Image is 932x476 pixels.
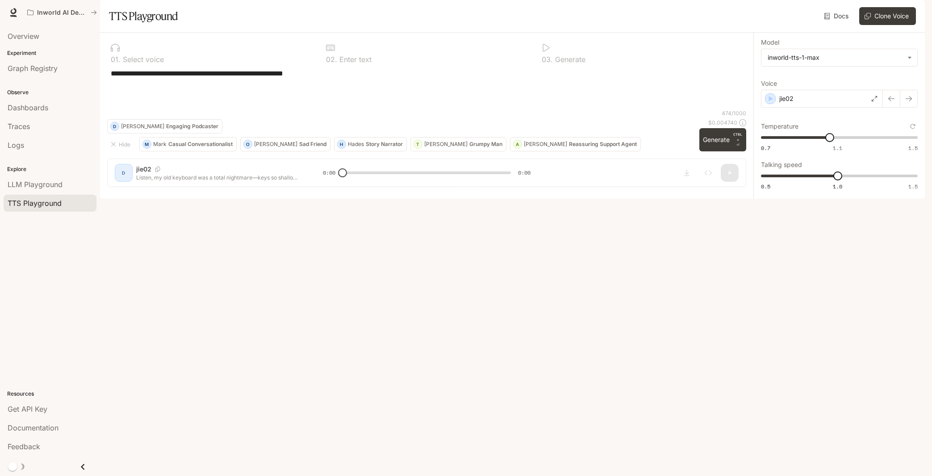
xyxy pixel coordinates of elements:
[168,142,233,147] p: Casual Conversationalist
[908,144,918,152] span: 1.5
[326,56,337,63] p: 0 2 .
[111,56,121,63] p: 0 1 .
[524,142,567,147] p: [PERSON_NAME]
[761,144,770,152] span: 0.7
[143,137,151,151] div: M
[166,124,218,129] p: Engaging Podcaster
[553,56,585,63] p: Generate
[139,137,237,151] button: MMarkCasual Conversationalist
[107,137,136,151] button: Hide
[908,183,918,190] span: 1.5
[514,137,522,151] div: A
[244,137,252,151] div: O
[833,183,842,190] span: 1.0
[761,183,770,190] span: 0.5
[121,56,164,63] p: Select voice
[779,94,794,103] p: jie02
[37,9,87,17] p: Inworld AI Demos
[111,119,119,134] div: D
[510,137,641,151] button: A[PERSON_NAME]Reassuring Support Agent
[833,144,842,152] span: 1.1
[768,53,903,62] div: inworld-tts-1-max
[733,132,743,148] p: ⏎
[761,123,798,129] p: Temperature
[107,119,222,134] button: D[PERSON_NAME]Engaging Podcaster
[469,142,502,147] p: Grumpy Man
[254,142,297,147] p: [PERSON_NAME]
[414,137,422,151] div: T
[240,137,330,151] button: O[PERSON_NAME]Sad Friend
[334,137,407,151] button: HHadesStory Narrator
[908,121,918,131] button: Reset to default
[121,124,164,129] p: [PERSON_NAME]
[542,56,553,63] p: 0 3 .
[761,39,779,46] p: Model
[23,4,101,21] button: All workspaces
[299,142,326,147] p: Sad Friend
[348,142,364,147] p: Hades
[722,109,746,117] p: 474 / 1000
[366,142,403,147] p: Story Narrator
[733,132,743,142] p: CTRL +
[569,142,637,147] p: Reassuring Support Agent
[109,7,178,25] h1: TTS Playground
[699,128,746,151] button: GenerateCTRL +⏎
[761,162,802,168] p: Talking speed
[338,137,346,151] div: H
[761,49,917,66] div: inworld-tts-1-max
[410,137,506,151] button: T[PERSON_NAME]Grumpy Man
[337,56,372,63] p: Enter text
[859,7,916,25] button: Clone Voice
[424,142,468,147] p: [PERSON_NAME]
[761,80,777,87] p: Voice
[822,7,852,25] a: Docs
[153,142,167,147] p: Mark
